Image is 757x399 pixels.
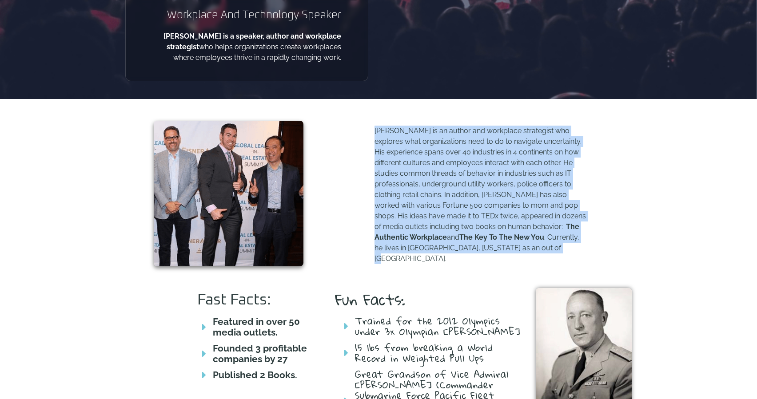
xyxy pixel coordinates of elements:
b: Founded 3 profitable companies by 27 [213,343,307,364]
h2: Fast Facts: [197,292,317,308]
b: Published 2 Books. [213,369,297,380]
p: [PERSON_NAME] is an author and workplace strategist who explores what organizations need to do to... [375,126,587,264]
h2: Fun Facts: [335,292,522,307]
b: Featured in over 50 media outlets. [213,316,300,338]
b: The Key To The New You [459,233,544,241]
b: [PERSON_NAME] is a speaker, author and workplace strategist [163,32,341,51]
p: who helps organizations create workplaces where employees thrive in a rapidly changing work. [152,31,341,63]
span: Trained for the 2012 Olympics under 3x Olympian [PERSON_NAME] [353,316,522,337]
h2: Workplace And Technology Speaker [152,8,341,22]
span: 15 lbs from breaking a World Record in Weighted Pull Ups [353,342,522,363]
